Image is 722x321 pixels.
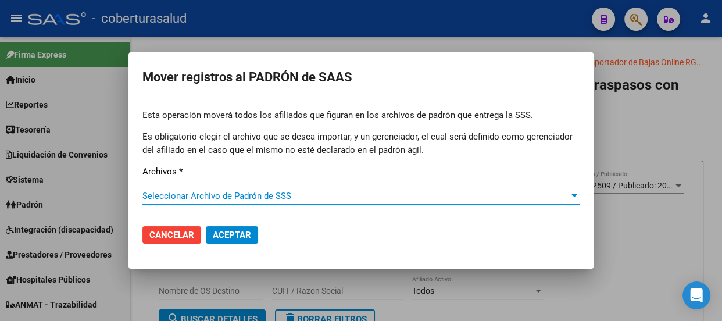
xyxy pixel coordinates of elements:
[142,66,580,88] h2: Mover registros al PADRÓN de SAAS
[149,230,194,240] span: Cancelar
[142,191,569,201] span: Seleccionar Archivo de Padrón de SSS
[142,165,580,179] p: Archivos *
[682,281,710,309] div: Open Intercom Messenger
[206,226,258,244] button: Aceptar
[213,230,251,240] span: Aceptar
[142,130,580,156] p: Es obligatorio elegir el archivo que se desea importar, y un gerenciador, el cual será definido c...
[142,109,580,122] p: Esta operación moverá todos los afiliados que figuran en los archivos de padrón que entrega la SSS.
[142,226,201,244] button: Cancelar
